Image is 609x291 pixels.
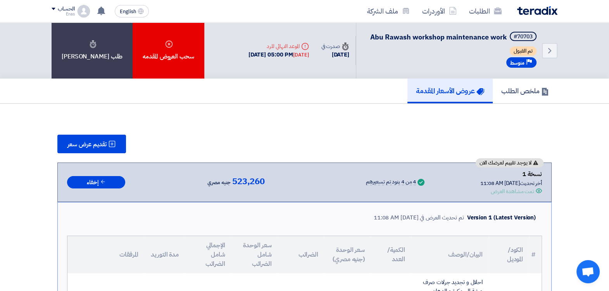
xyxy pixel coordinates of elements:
a: الطلبات [463,2,508,20]
h5: Abu Rawash workshop maintenance work [370,32,538,43]
div: Version 1 (Latest Version) [467,213,536,222]
div: [DATE] 05:00 PM [248,50,309,59]
th: سعر الوحدة (جنيه مصري) [324,236,371,273]
div: 4 من 4 بنود تم تسعيرهم [366,179,416,185]
div: سحب العروض المقدمه [133,22,204,79]
th: الكود/الموديل [489,236,529,273]
th: الإجمالي شامل الضرائب [185,236,231,273]
span: لا يوجد تقييم لعرضك الان [480,160,531,166]
div: الحساب [58,6,74,12]
a: الأوردرات [416,2,463,20]
div: تم تحديث العرض في [DATE] 11:08 AM [374,213,464,222]
img: profile_test.png [78,5,90,17]
button: English [115,5,149,17]
div: أخر تحديث [DATE] 11:08 AM [480,179,542,187]
a: عروض الأسعار المقدمة [407,79,493,103]
span: تم القبول [510,46,537,56]
div: الموعد النهائي للرد [248,42,309,50]
span: 523,260 [232,177,265,186]
button: تقديم عرض سعر [57,135,126,153]
span: English [120,9,136,14]
span: جنيه مصري [207,178,231,187]
div: [DATE] [293,51,309,59]
span: متوسط [510,59,524,67]
th: البيان/الوصف [411,236,489,273]
th: الضرائب [278,236,324,273]
div: #70703 [514,34,533,39]
h5: عروض الأسعار المقدمة [416,86,484,95]
span: تقديم عرض سعر [67,141,107,147]
div: تمت مشاهدة العرض [491,187,534,195]
span: Abu Rawash workshop maintenance work [370,32,507,42]
img: Teradix logo [517,6,557,15]
th: مدة التوريد [145,236,185,273]
div: طلب [PERSON_NAME] [52,22,133,79]
a: ملخص الطلب [493,79,557,103]
th: سعر الوحدة شامل الضرائب [231,236,278,273]
a: Open chat [576,260,600,283]
th: الكمية/العدد [371,236,411,273]
div: نسخة 1 [480,169,542,179]
div: [DATE] [321,50,349,59]
h5: ملخص الطلب [501,86,549,95]
th: المرفقات [67,236,145,273]
th: # [529,236,542,273]
div: صدرت في [321,42,349,50]
a: ملف الشركة [361,2,416,20]
div: Enas [52,12,74,16]
button: إخفاء [67,176,125,189]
